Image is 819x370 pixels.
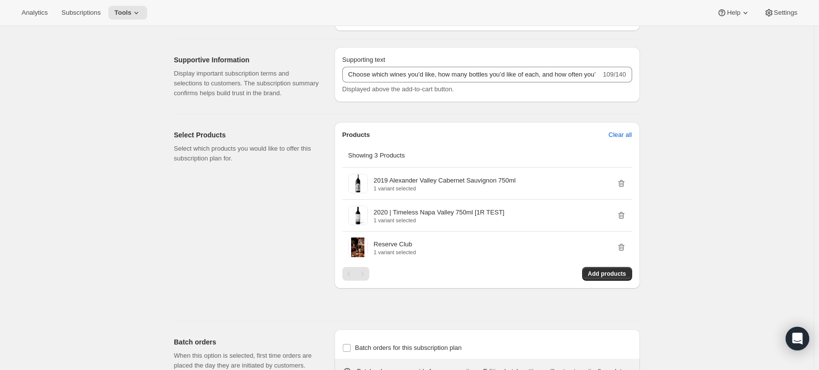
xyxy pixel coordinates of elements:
[174,337,319,347] h2: Batch orders
[342,85,454,93] span: Displayed above the add-to-cart button.
[374,217,505,223] p: 1 variant selected
[348,174,368,193] img: 2019 Alexander Valley Cabernet Sauvignon 750ml
[609,130,632,140] span: Clear all
[603,127,638,143] button: Clear all
[55,6,106,20] button: Subscriptions
[174,69,319,98] p: Display important subscription terms and selections to customers. The subscription summary confir...
[727,9,740,17] span: Help
[774,9,797,17] span: Settings
[342,267,369,281] nav: Pagination
[174,130,319,140] h2: Select Products
[355,344,462,351] span: Batch orders for this subscription plan
[374,185,516,191] p: 1 variant selected
[374,176,516,185] p: 2019 Alexander Valley Cabernet Sauvignon 750ml
[348,206,368,225] img: 2020 | Timeless Napa Valley 750ml [1R TEST]
[374,208,505,217] p: 2020 | Timeless Napa Valley 750ml [1R TEST]
[374,249,416,255] p: 1 variant selected
[588,270,626,278] span: Add products
[61,9,101,17] span: Subscriptions
[108,6,147,20] button: Tools
[342,130,370,140] p: Products
[174,55,319,65] h2: Supportive Information
[711,6,756,20] button: Help
[114,9,131,17] span: Tools
[374,239,412,249] p: Reserve Club
[348,152,405,159] span: Showing 3 Products
[342,67,601,82] input: No obligation, modify or cancel your subscription anytime.
[582,267,632,281] button: Add products
[342,56,385,63] span: Supporting text
[786,327,809,350] div: Open Intercom Messenger
[758,6,803,20] button: Settings
[174,144,319,163] p: Select which products you would like to offer this subscription plan for.
[22,9,48,17] span: Analytics
[16,6,53,20] button: Analytics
